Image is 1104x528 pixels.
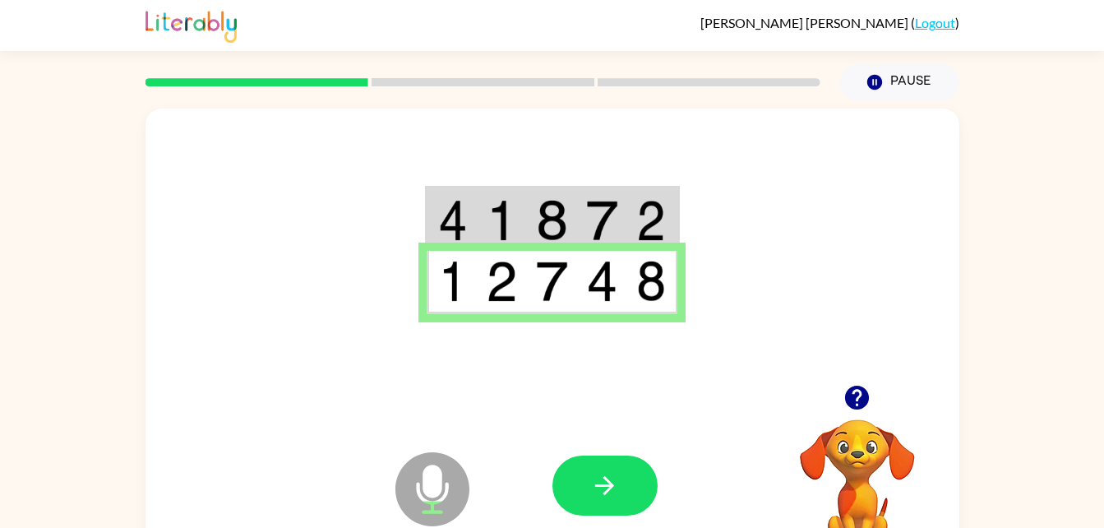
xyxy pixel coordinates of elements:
img: Literably [146,7,237,43]
img: 8 [536,200,567,241]
span: [PERSON_NAME] [PERSON_NAME] [700,15,911,30]
button: Pause [840,63,959,101]
img: 7 [536,261,567,302]
img: 8 [636,261,666,302]
div: ( ) [700,15,959,30]
img: 4 [586,261,617,302]
img: 2 [636,200,666,241]
img: 1 [486,200,517,241]
img: 1 [438,261,468,302]
img: 7 [586,200,617,241]
img: 4 [438,200,468,241]
a: Logout [915,15,955,30]
img: 2 [486,261,517,302]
